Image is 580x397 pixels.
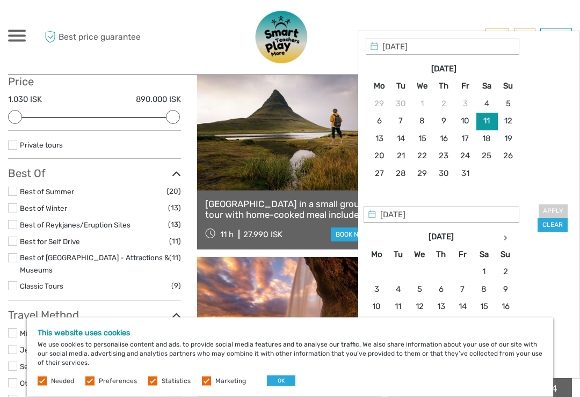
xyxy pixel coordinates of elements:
[476,148,497,165] td: 25
[495,316,516,333] td: 23
[366,246,387,263] th: Mo
[430,316,452,333] td: 20
[390,165,411,182] td: 28
[433,148,454,165] td: 23
[99,377,137,386] label: Preferences
[497,78,519,95] th: Su
[243,11,321,64] img: 3577-08614e58-788b-417f-8607-12aa916466bf_logo_big.png
[390,61,497,78] th: [DATE]
[476,95,497,113] td: 4
[495,299,516,316] td: 16
[20,329,66,338] a: Mini Bus / Car
[51,377,74,386] label: Needed
[205,199,373,221] a: [GEOGRAPHIC_DATA] in a small group tour with home-cooked meal included
[366,299,387,316] td: 10
[433,78,454,95] th: Th
[27,318,553,397] div: We use cookies to personalise content and ads, to provide social media features and to analyse ou...
[473,264,495,281] td: 1
[390,130,411,148] td: 14
[411,130,433,148] td: 15
[8,309,181,322] h3: Travel Method
[387,281,409,298] td: 4
[411,165,433,182] td: 29
[433,165,454,182] td: 30
[124,17,136,30] button: Open LiveChat chat widget
[267,376,295,386] button: OK
[38,328,542,337] h5: This website uses cookies
[368,165,390,182] td: 27
[409,299,430,316] td: 12
[387,316,409,333] td: 18
[20,346,57,355] a: Jeep / 4x4
[390,95,411,113] td: 30
[8,94,42,106] label: 1.030 ISK
[215,377,246,386] label: Marketing
[171,280,181,292] span: (9)
[390,113,411,130] td: 7
[390,78,411,95] th: Tu
[42,28,149,46] span: Best price guarantee
[409,246,430,263] th: We
[497,113,519,130] td: 12
[20,254,169,275] a: Best of [GEOGRAPHIC_DATA] - Attractions & Museums
[162,377,191,386] label: Statistics
[476,130,497,148] td: 18
[454,78,476,95] th: Fr
[387,299,409,316] td: 11
[473,246,495,263] th: Sa
[473,281,495,298] td: 8
[454,130,476,148] td: 17
[454,165,476,182] td: 31
[166,186,181,198] span: (20)
[368,113,390,130] td: 6
[452,246,473,263] th: Fr
[20,379,82,388] a: Other / Non-Travel
[433,95,454,113] td: 2
[366,281,387,298] td: 3
[433,113,454,130] td: 9
[8,167,181,180] h3: Best Of
[495,264,516,281] td: 2
[411,148,433,165] td: 22
[454,148,476,165] td: 24
[430,299,452,316] td: 13
[20,282,63,291] a: Classic Tours
[495,246,516,263] th: Su
[452,316,473,333] td: 21
[473,299,495,316] td: 15
[20,204,67,213] a: Best of Winter
[169,236,181,248] span: (11)
[476,113,497,130] td: 11
[452,299,473,316] td: 14
[452,281,473,298] td: 7
[411,95,433,113] td: 1
[514,28,535,46] div: EN
[473,316,495,333] td: 22
[20,141,63,150] a: Private tours
[538,218,568,232] button: Clear
[368,130,390,148] td: 13
[368,95,390,113] td: 29
[497,130,519,148] td: 19
[15,19,121,27] p: We're away right now. Please check back later!
[430,281,452,298] td: 6
[390,148,411,165] td: 21
[411,78,433,95] th: We
[430,246,452,263] th: Th
[497,95,519,113] td: 5
[454,95,476,113] td: 3
[220,230,234,240] span: 11 h
[411,113,433,130] td: 8
[168,202,181,215] span: (13)
[20,188,74,196] a: Best of Summer
[169,252,181,264] span: (11)
[136,94,181,106] label: 890.000 ISK
[243,230,282,240] div: 27.990 ISK
[368,78,390,95] th: Mo
[409,281,430,298] td: 5
[20,238,80,246] a: Best for Self Drive
[476,78,497,95] th: Sa
[454,113,476,130] td: 10
[20,363,54,371] a: Self-Drive
[387,229,495,246] th: [DATE]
